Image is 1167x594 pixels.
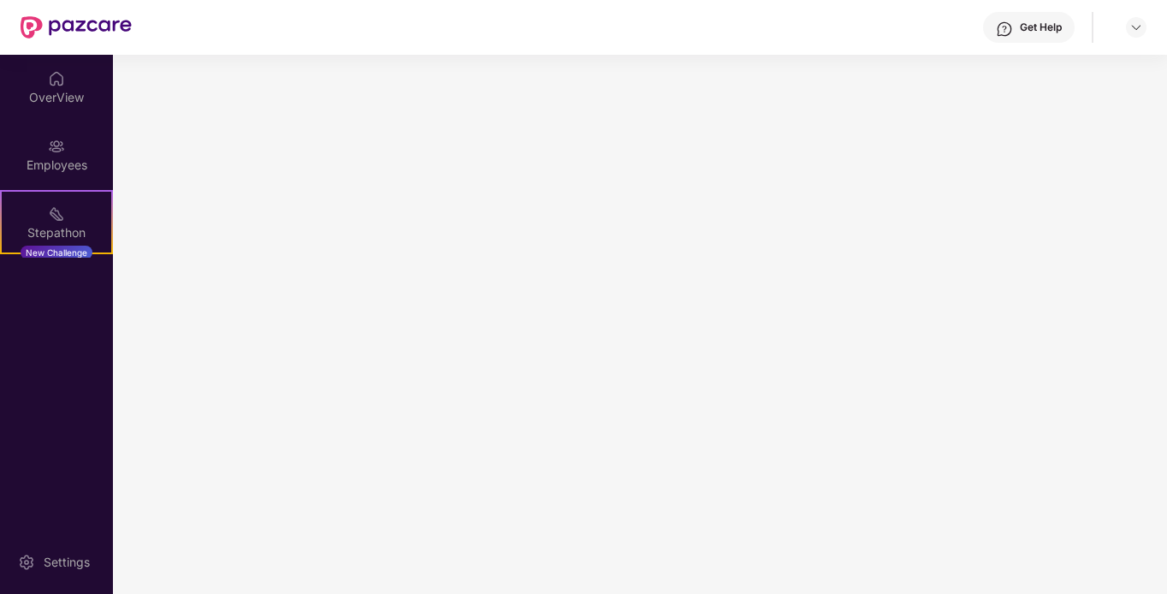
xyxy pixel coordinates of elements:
[48,205,65,223] img: svg+xml;base64,PHN2ZyB4bWxucz0iaHR0cDovL3d3dy53My5vcmcvMjAwMC9zdmciIHdpZHRoPSIyMSIgaGVpZ2h0PSIyMC...
[48,70,65,87] img: svg+xml;base64,PHN2ZyBpZD0iSG9tZSIgeG1sbnM9Imh0dHA6Ly93d3cudzMub3JnLzIwMDAvc3ZnIiB3aWR0aD0iMjAiIG...
[996,21,1013,38] img: svg+xml;base64,PHN2ZyBpZD0iSGVscC0zMngzMiIgeG1sbnM9Imh0dHA6Ly93d3cudzMub3JnLzIwMDAvc3ZnIiB3aWR0aD...
[48,138,65,155] img: svg+xml;base64,PHN2ZyBpZD0iRW1wbG95ZWVzIiB4bWxucz0iaHR0cDovL3d3dy53My5vcmcvMjAwMC9zdmciIHdpZHRoPS...
[21,246,92,259] div: New Challenge
[18,554,35,571] img: svg+xml;base64,PHN2ZyBpZD0iU2V0dGluZy0yMHgyMCIgeG1sbnM9Imh0dHA6Ly93d3cudzMub3JnLzIwMDAvc3ZnIiB3aW...
[21,16,132,39] img: New Pazcare Logo
[1020,21,1062,34] div: Get Help
[2,224,111,241] div: Stepathon
[1129,21,1143,34] img: svg+xml;base64,PHN2ZyBpZD0iRHJvcGRvd24tMzJ4MzIiIHhtbG5zPSJodHRwOi8vd3d3LnczLm9yZy8yMDAwL3N2ZyIgd2...
[39,554,95,571] div: Settings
